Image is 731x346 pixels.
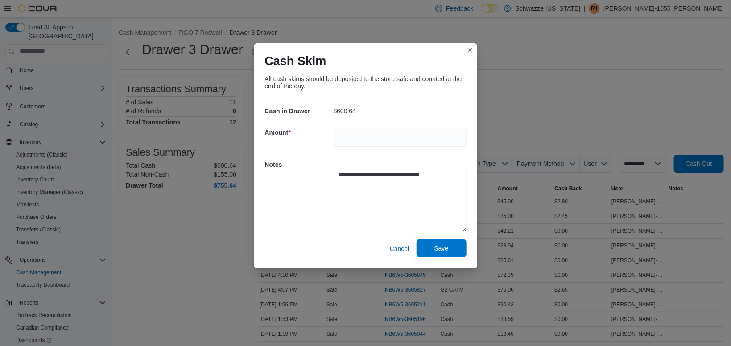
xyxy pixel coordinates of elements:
[386,240,413,258] button: Cancel
[265,124,332,141] h5: Amount
[265,156,332,173] h5: Notes
[265,75,467,90] div: All cash skims should be deposited to the store safe and counted at the end of the day.
[390,244,409,253] span: Cancel
[417,239,467,257] button: Save
[465,45,475,56] button: Closes this modal window
[434,244,449,253] span: Save
[265,54,326,68] h1: Cash Skim
[334,107,356,115] p: $600.64
[265,102,332,120] h5: Cash in Drawer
